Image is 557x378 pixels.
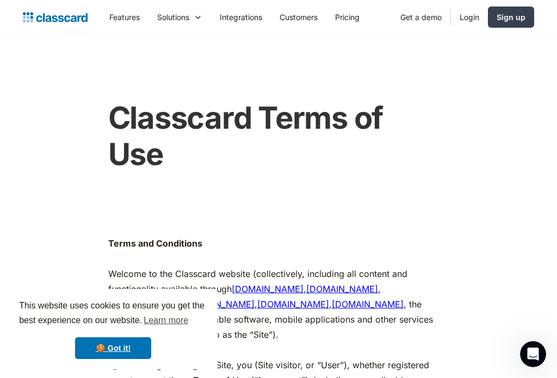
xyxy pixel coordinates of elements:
div: Solutions [157,11,189,23]
span: This website uses cookies to ensure you get the best experience on our website. [19,299,207,329]
h1: Classcard Terms of Use [108,100,438,173]
a: Pricing [326,5,368,29]
a: Features [101,5,148,29]
strong: Terms and Conditions [108,238,202,249]
a: dismiss cookie message [75,337,151,359]
a: home [23,10,88,25]
a: [DOMAIN_NAME] [332,299,404,310]
div: Sign up [497,11,525,23]
a: Integrations [211,5,271,29]
a: Customers [271,5,326,29]
a: [DOMAIN_NAME] [232,283,304,294]
div: Solutions [148,5,211,29]
a: Get a demo [392,5,450,29]
div: cookieconsent [9,289,218,369]
a: [DOMAIN_NAME] [306,283,378,294]
iframe: Intercom live chat [520,341,546,367]
a: learn more about cookies [142,312,190,329]
a: [DOMAIN_NAME] [257,299,329,310]
a: [DOMAIN_NAME] [183,299,255,310]
a: Login [451,5,488,29]
a: Sign up [488,7,534,28]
